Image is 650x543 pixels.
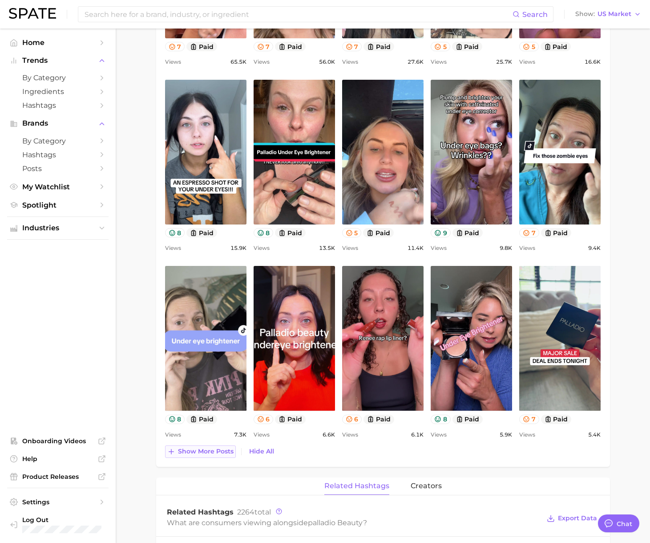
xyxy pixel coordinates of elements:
span: Posts [22,164,93,173]
a: Hashtags [7,98,109,112]
a: Log out. Currently logged in with e-mail leon@palladiobeauty.com. [7,513,109,536]
button: 5 [342,228,362,237]
span: Views [519,243,535,253]
span: 7.3k [234,429,246,440]
button: paid [186,228,217,237]
span: 65.5k [230,57,246,67]
button: ShowUS Market [573,8,643,20]
span: 6.6k [323,429,335,440]
button: 7 [165,42,185,51]
span: Views [165,243,181,253]
span: 5.9k [500,429,512,440]
input: Search here for a brand, industry, or ingredient [84,7,513,22]
button: Trends [7,54,109,67]
button: 9 [431,228,451,237]
button: 5 [431,42,450,51]
button: paid [186,415,217,424]
button: Export Data [545,512,599,525]
span: 9.4k [588,243,601,253]
span: 5.4k [588,429,601,440]
span: Views [165,429,181,440]
span: Ingredients [22,87,93,96]
span: Spotlight [22,201,93,209]
span: Search [522,10,548,19]
button: paid [541,228,572,237]
span: 25.7k [496,57,512,67]
span: Settings [22,498,93,506]
span: Trends [22,57,93,65]
button: paid [452,415,483,424]
button: 8 [165,415,185,424]
span: Views [519,429,535,440]
span: 13.5k [319,243,335,253]
span: by Category [22,73,93,82]
span: Hashtags [22,101,93,110]
button: 7 [342,42,362,51]
span: Views [254,243,270,253]
button: 5 [519,42,539,51]
span: Onboarding Videos [22,437,93,445]
span: Hide All [249,448,274,455]
button: Industries [7,221,109,235]
a: Onboarding Videos [7,434,109,448]
button: paid [275,415,306,424]
button: paid [541,42,571,51]
button: Show more posts [165,445,236,458]
a: My Watchlist [7,180,109,194]
span: Log Out [22,516,103,524]
a: Settings [7,495,109,509]
a: by Category [7,134,109,148]
a: Hashtags [7,148,109,162]
span: Views [431,57,447,67]
button: paid [363,415,394,424]
span: Show [575,12,595,16]
span: Views [254,57,270,67]
button: 8 [431,415,451,424]
span: Views [342,429,358,440]
span: creators [411,482,442,490]
span: Brands [22,119,93,127]
button: 8 [165,228,185,237]
a: Ingredients [7,85,109,98]
button: 7 [519,415,539,424]
span: related hashtags [324,482,389,490]
span: 9.8k [500,243,512,253]
span: My Watchlist [22,183,93,191]
button: 6 [254,415,274,424]
button: paid [541,415,572,424]
a: Posts [7,162,109,176]
button: paid [452,228,483,237]
button: paid [275,228,306,237]
span: 16.6k [585,57,601,67]
button: 8 [254,228,274,237]
span: 56.0k [319,57,335,67]
div: What are consumers viewing alongside ? [167,517,541,529]
img: SPATE [9,8,56,19]
button: 6 [342,415,362,424]
span: Views [342,57,358,67]
span: Related Hashtags [167,508,234,516]
button: paid [363,42,394,51]
button: Hide All [247,445,276,457]
span: 6.1k [411,429,424,440]
span: Views [431,243,447,253]
button: paid [363,228,394,237]
button: paid [275,42,306,51]
a: Home [7,36,109,49]
span: Home [22,38,93,47]
a: Product Releases [7,470,109,483]
button: Brands [7,117,109,130]
a: Help [7,452,109,465]
a: Spotlight [7,198,109,212]
span: Industries [22,224,93,232]
span: US Market [598,12,631,16]
span: total [237,508,271,516]
span: Export Data [558,514,597,522]
button: paid [186,42,217,51]
span: Show more posts [178,448,234,455]
span: Views [431,429,447,440]
span: Views [254,429,270,440]
span: palladio beauty [308,519,363,527]
button: 7 [254,42,274,51]
span: Views [165,57,181,67]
